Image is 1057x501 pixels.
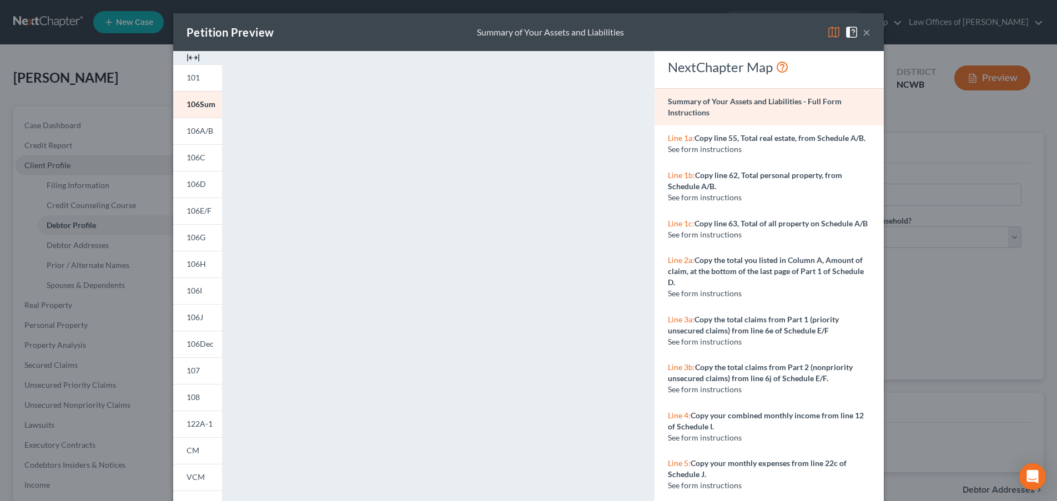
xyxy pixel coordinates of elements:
[187,126,213,135] span: 106A/B
[668,219,694,228] span: Line 1c:
[187,99,215,109] span: 106Sum
[173,411,222,437] a: 122A-1
[668,170,842,191] strong: Copy line 62, Total personal property, from Schedule A/B.
[477,26,624,39] div: Summary of Your Assets and Liabilities
[187,392,200,402] span: 108
[694,133,865,143] strong: Copy line 55, Total real estate, from Schedule A/B.
[668,458,847,479] strong: Copy your monthly expenses from line 22c of Schedule J.
[173,464,222,490] a: VCM
[668,337,742,346] span: See form instructions
[187,232,205,242] span: 106G
[668,480,742,490] span: See form instructions
[187,51,200,64] img: expand-e0f6d898513216a626fdd78e52531dac95497ffd26381d4c15ee2fc46db09dca.svg
[173,251,222,277] a: 106H
[668,193,742,202] span: See form instructions
[187,153,205,162] span: 106C
[668,144,742,154] span: See form instructions
[668,458,691,468] span: Line 5:
[668,255,694,265] span: Line 2a:
[668,315,839,335] strong: Copy the total claims from Part 1 (priority unsecured claims) from line 6e of Schedule E/F
[187,73,200,82] span: 101
[668,362,695,372] span: Line 3b:
[668,255,864,287] strong: Copy the total you listed in Column A, Amount of claim, at the bottom of the last page of Part 1 ...
[668,433,742,442] span: See form instructions
[173,64,222,91] a: 101
[187,366,200,375] span: 107
[668,315,694,324] span: Line 3a:
[187,339,214,348] span: 106Dec
[173,198,222,224] a: 106E/F
[668,230,742,239] span: See form instructions
[173,171,222,198] a: 106D
[668,133,694,143] span: Line 1a:
[173,437,222,464] a: CM
[187,24,274,40] div: Petition Preview
[173,331,222,357] a: 106Dec
[863,26,870,39] button: ×
[173,384,222,411] a: 108
[187,286,202,295] span: 106I
[173,118,222,144] a: 106A/B
[668,289,742,298] span: See form instructions
[187,206,212,215] span: 106E/F
[187,312,203,322] span: 106J
[187,259,206,269] span: 106H
[173,224,222,251] a: 106G
[668,97,842,117] strong: Summary of Your Assets and Liabilities - Full Form Instructions
[187,419,213,428] span: 122A-1
[694,219,868,228] strong: Copy line 63, Total of all property on Schedule A/B
[827,26,840,39] img: map-eea8200ae884c6f1103ae1953ef3d486a96c86aabb227e865a55264e3737af1f.svg
[668,411,864,431] strong: Copy your combined monthly income from line 12 of Schedule I.
[173,304,222,331] a: 106J
[668,362,853,383] strong: Copy the total claims from Part 2 (nonpriority unsecured claims) from line 6j of Schedule E/F.
[187,179,206,189] span: 106D
[187,446,199,455] span: CM
[187,472,205,482] span: VCM
[1019,463,1046,490] div: Open Intercom Messenger
[668,384,742,394] span: See form instructions
[173,277,222,304] a: 106I
[845,26,858,39] img: help-close-5ba153eb36485ed6c1ea00a893f15db1cb9b99d6cae46e1a8edb6c62d00a1a76.svg
[173,144,222,171] a: 106C
[173,357,222,384] a: 107
[668,411,691,420] span: Line 4:
[668,170,695,180] span: Line 1b:
[668,58,870,76] div: NextChapter Map
[173,91,222,118] a: 106Sum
